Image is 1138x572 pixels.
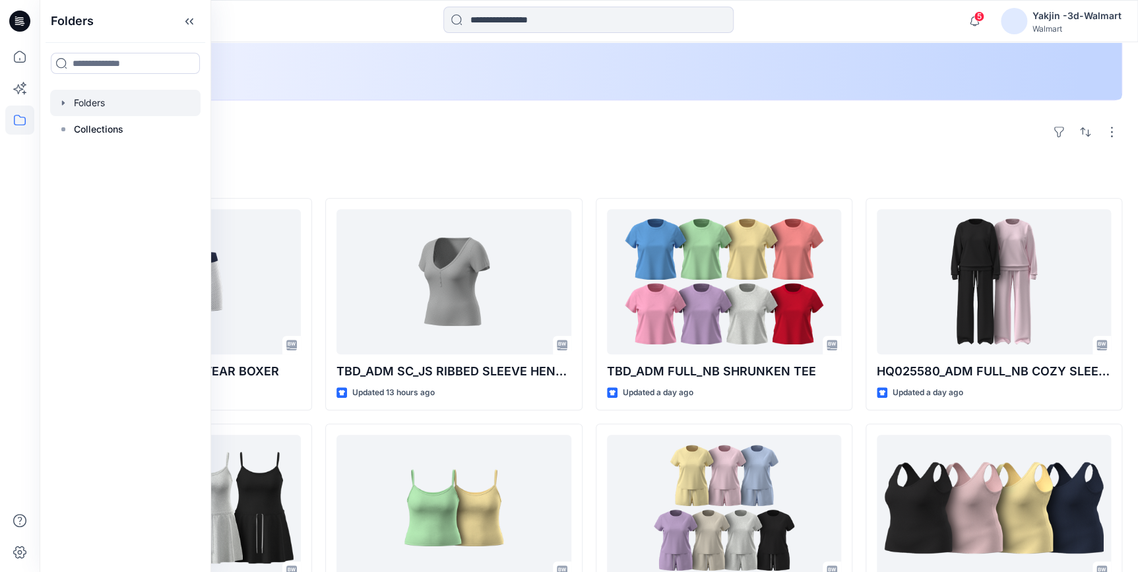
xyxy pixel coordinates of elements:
[877,209,1111,354] a: HQ025580_ADM FULL_NB COZY SLEEP TOP PANT
[974,11,984,22] span: 5
[74,121,123,137] p: Collections
[336,209,571,354] a: TBD_ADM SC_JS RIBBED SLEEVE HENLEY TOP
[623,386,693,400] p: Updated a day ago
[893,386,963,400] p: Updated a day ago
[55,169,1122,185] h4: Styles
[607,362,841,381] p: TBD_ADM FULL_NB SHRUNKEN TEE
[336,362,571,381] p: TBD_ADM SC_JS RIBBED SLEEVE HENLEY TOP
[1001,8,1027,34] img: avatar
[352,386,435,400] p: Updated 13 hours ago
[1032,8,1122,24] div: Yakjin -3d-Walmart
[607,209,841,354] a: TBD_ADM FULL_NB SHRUNKEN TEE
[1032,24,1122,34] div: Walmart
[88,49,385,76] a: Discover more
[877,362,1111,381] p: HQ025580_ADM FULL_NB COZY SLEEP TOP PANT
